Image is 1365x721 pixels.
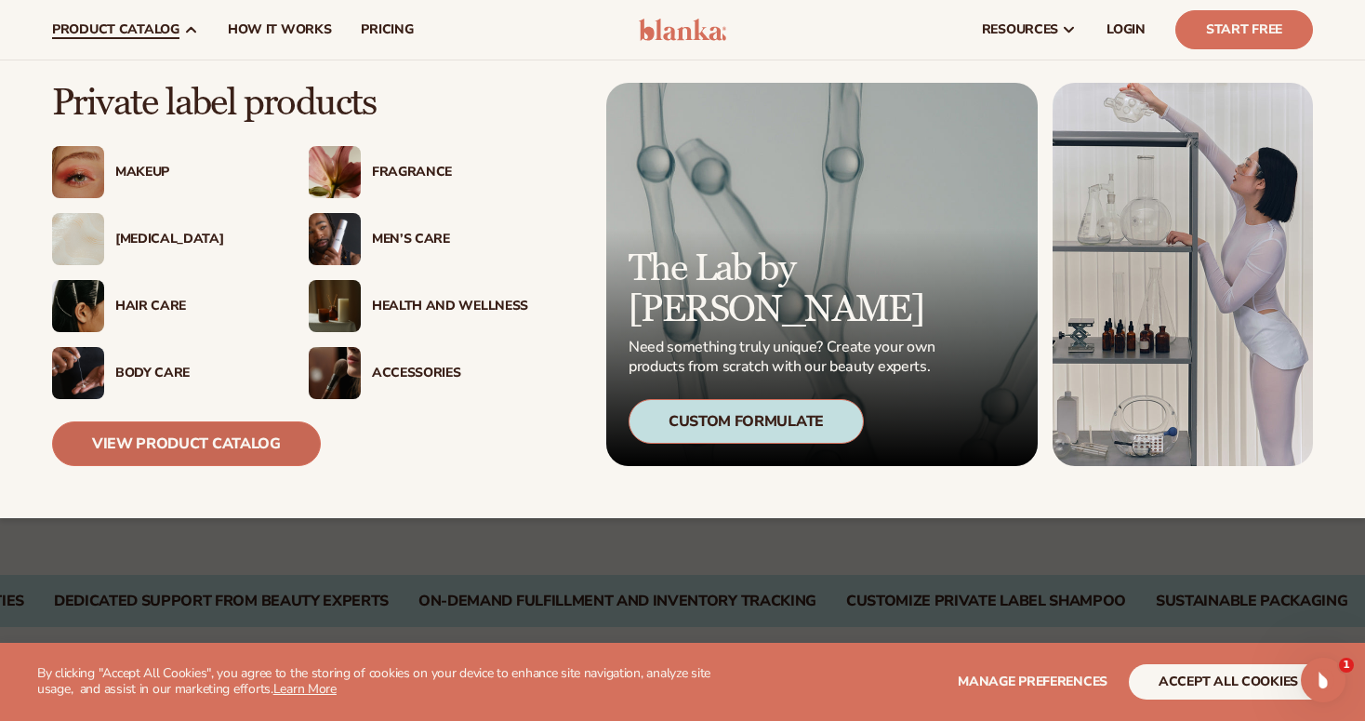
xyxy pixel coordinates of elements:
[309,213,361,265] img: Male holding moisturizer bottle.
[639,19,727,41] img: logo
[52,22,179,37] span: product catalog
[1053,83,1313,466] img: Female in lab with equipment.
[982,22,1058,37] span: resources
[37,666,724,698] p: By clicking "Accept All Cookies", you agree to the storing of cookies on your device to enhance s...
[52,280,272,332] a: Female hair pulled back with clips. Hair Care
[52,347,104,399] img: Male hand applying moisturizer.
[361,22,413,37] span: pricing
[52,421,321,466] a: View Product Catalog
[309,146,528,198] a: Pink blooming flower. Fragrance
[273,680,337,698] a: Learn More
[52,146,104,198] img: Female with glitter eye makeup.
[1301,658,1345,702] iframe: Intercom live chat
[1129,664,1328,700] button: accept all cookies
[115,232,272,247] div: [MEDICAL_DATA]
[309,280,528,332] a: Candles and incense on table. Health And Wellness
[115,299,272,314] div: Hair Care
[115,165,272,180] div: Makeup
[309,280,361,332] img: Candles and incense on table.
[606,83,1038,466] a: Microscopic product formula. The Lab by [PERSON_NAME] Need something truly unique? Create your ow...
[372,299,528,314] div: Health And Wellness
[52,213,104,265] img: Cream moisturizer swatch.
[372,232,528,247] div: Men’s Care
[372,366,528,381] div: Accessories
[115,366,272,381] div: Body Care
[228,22,332,37] span: How It Works
[309,146,361,198] img: Pink blooming flower.
[309,347,361,399] img: Female with makeup brush.
[309,213,528,265] a: Male holding moisturizer bottle. Men’s Care
[629,248,941,330] p: The Lab by [PERSON_NAME]
[958,664,1107,700] button: Manage preferences
[1339,658,1354,673] span: 1
[52,146,272,198] a: Female with glitter eye makeup. Makeup
[629,338,941,377] p: Need something truly unique? Create your own products from scratch with our beauty experts.
[52,347,272,399] a: Male hand applying moisturizer. Body Care
[629,399,864,444] div: Custom Formulate
[958,673,1107,690] span: Manage preferences
[372,165,528,180] div: Fragrance
[1175,10,1313,49] a: Start Free
[309,347,528,399] a: Female with makeup brush. Accessories
[52,213,272,265] a: Cream moisturizer swatch. [MEDICAL_DATA]
[52,83,528,124] p: Private label products
[52,280,104,332] img: Female hair pulled back with clips.
[1107,22,1146,37] span: LOGIN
